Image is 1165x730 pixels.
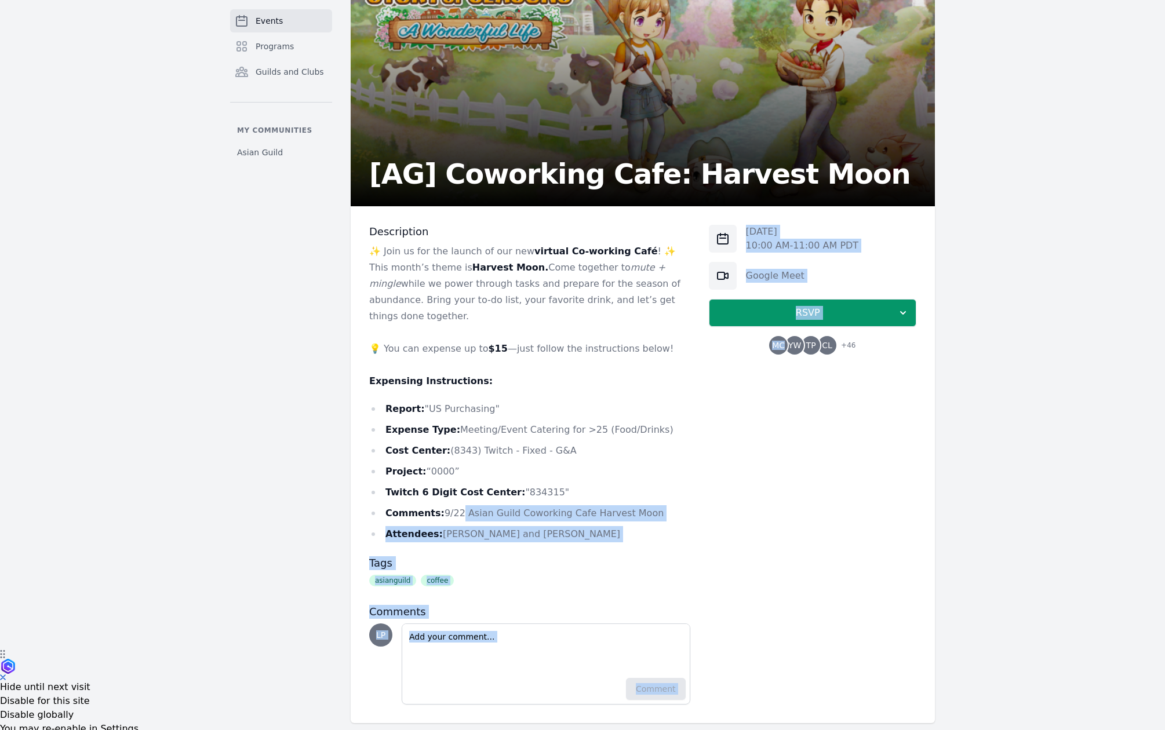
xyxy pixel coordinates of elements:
[626,678,686,700] button: Comment
[369,160,911,188] h2: [AG] Coworking Cafe: Harvest Moon
[746,270,804,281] a: Google Meet
[385,424,460,435] strong: Expense Type:
[385,403,425,414] strong: Report:
[369,484,690,501] li: "834315"
[806,341,816,349] span: TP
[237,147,283,158] span: Asian Guild
[369,505,690,521] li: 9/22 Asian Guild Coworking Cafe Harvest Moon
[369,605,690,619] h3: Comments
[822,341,832,349] span: CL
[369,375,493,386] strong: Expensing Instructions:
[256,41,294,52] span: Programs
[230,142,332,163] a: Asian Guild
[709,299,916,327] button: RSVP
[385,466,426,477] strong: Project:
[230,35,332,58] a: Programs
[534,246,658,257] strong: virtual Co-working Café
[369,526,690,542] li: [PERSON_NAME] and [PERSON_NAME]
[256,66,324,78] span: Guilds and Clubs
[230,126,332,135] p: My communities
[788,341,801,349] span: YW
[719,306,897,320] span: RSVP
[369,401,690,417] li: "US Purchasing"
[369,422,690,438] li: Meeting/Event Catering for >25 (Food/Drinks)
[385,487,525,498] strong: Twitch 6 Digit Cost Center:
[376,631,385,639] span: LP
[488,343,507,354] strong: $15
[369,225,690,239] h3: Description
[834,338,855,355] span: + 46
[385,445,450,456] strong: Cost Center:
[385,528,443,539] strong: Attendees:
[369,575,416,586] span: asianguild
[746,225,859,239] p: [DATE]
[472,262,548,273] strong: Harvest Moon.
[230,9,332,32] a: Events
[230,9,332,163] nav: Sidebar
[746,239,859,253] p: 10:00 AM - 11:00 AM PDT
[369,463,690,480] li: “0000”
[369,243,690,324] p: ✨ Join us for the launch of our new ! ✨ This month’s theme is Come together to while we power thr...
[230,60,332,83] a: Guilds and Clubs
[772,341,785,349] span: MC
[421,575,454,586] span: coffee
[369,443,690,459] li: (8343) Twitch - Fixed - G&A
[369,556,690,570] h3: Tags
[385,508,445,519] strong: Comments:
[256,15,283,27] span: Events
[369,341,690,357] p: 💡 You can expense up to —just follow the instructions below!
